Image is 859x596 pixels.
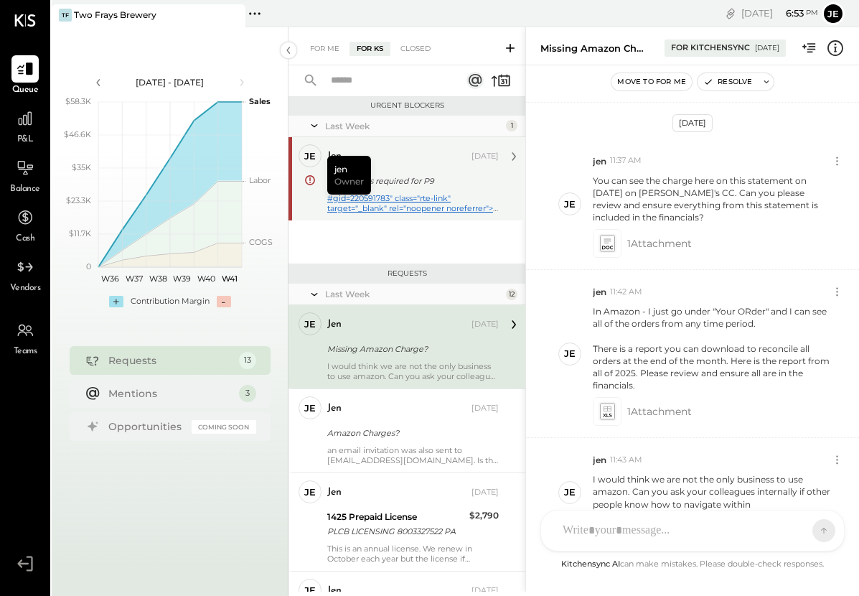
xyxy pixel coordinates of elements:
[506,289,517,300] div: 12
[66,195,91,205] text: $23.3K
[217,296,231,307] div: -
[304,485,316,499] div: je
[610,455,642,466] span: 11:43 AM
[327,342,494,356] div: Missing Amazon Charge?
[327,156,371,195] div: jen
[74,9,156,21] div: Two Frays Brewery
[72,162,91,172] text: $35K
[334,175,364,187] span: Owner
[239,385,256,402] div: 3
[327,544,499,564] div: This is an annual license. We renew in October each year but the license if effective from Januar...
[10,183,40,196] span: Balance
[741,6,818,20] div: [DATE]
[17,134,34,146] span: P&L
[327,317,342,332] div: jen
[173,274,191,284] text: W39
[327,524,465,539] div: PLCB LICENSING 8003327522 PA
[564,197,576,211] div: je
[197,274,215,284] text: W40
[469,508,499,523] div: $2,790
[327,361,499,381] div: I would think we are not the only business to use amazon. Can you ask your colleagues internally ...
[627,397,692,426] span: 1 Attachment
[108,386,232,401] div: Mentions
[14,345,37,358] span: Teams
[131,296,210,307] div: Contribution Margin
[755,43,779,53] div: [DATE]
[1,105,50,146] a: P&L
[65,96,91,106] text: $58.3K
[10,282,41,295] span: Vendors
[593,174,835,224] p: You can see the charge here on this statement on [DATE] on [PERSON_NAME]'s CC. Can you please rev...
[101,274,119,284] text: W36
[1,55,50,97] a: Queue
[149,274,166,284] text: W38
[349,42,390,56] div: For KS
[303,42,347,56] div: For Me
[540,42,644,55] div: Missing Amazon Charge?
[327,510,465,524] div: 1425 Prepaid License
[610,155,642,167] span: 11:37 AM
[564,347,576,360] div: je
[1,317,50,358] a: Teams
[64,129,91,139] text: $46.6K
[471,151,499,162] div: [DATE]
[327,174,494,188] div: EOP Details required for P9
[109,296,123,307] div: +
[610,287,642,298] span: 11:42 AM
[109,76,231,88] div: [DATE] - [DATE]
[327,193,498,223] a: #gid=220591783" class="rte-link" target="_blank" rel="noopener noreferrer">[DOMAIN_NAME]
[327,426,494,440] div: Amazon Charges?
[327,401,342,416] div: jen
[723,6,738,21] div: copy link
[593,454,606,466] span: jen
[822,2,845,25] button: je
[249,237,273,247] text: COGS
[249,175,271,185] text: Labor
[86,261,91,271] text: 0
[59,9,72,22] div: TF
[698,73,758,90] button: Resolve
[304,317,316,331] div: je
[325,288,502,300] div: Last Week
[672,114,713,132] div: [DATE]
[69,228,91,238] text: $11.7K
[222,274,238,284] text: W41
[1,253,50,295] a: Vendors
[471,487,499,498] div: [DATE]
[126,274,143,284] text: W37
[393,42,438,56] div: Closed
[327,445,499,465] div: an email invitation was also sent to [EMAIL_ADDRESS][DOMAIN_NAME]. Is this the correct email to use?
[593,155,606,167] span: jen
[327,149,342,164] div: jen
[564,485,576,499] div: je
[1,204,50,246] a: Cash
[471,319,499,330] div: [DATE]
[304,149,316,163] div: je
[108,419,184,434] div: Opportunities
[593,286,606,298] span: jen
[1,154,50,196] a: Balance
[593,343,835,392] div: There is a report you can download to reconcile all orders at the end of the month. Here is the r...
[108,353,232,368] div: Requests
[671,42,750,54] div: For KitchenSync
[593,305,835,391] p: In Amazon - I just go under "Your ORder" and I can see all of the orders from any time period.
[16,233,34,246] span: Cash
[593,473,835,535] p: I would think we are not the only business to use amazon. Can you ask your colleagues internally ...
[249,96,271,106] text: Sales
[611,73,692,90] button: Move to for me
[296,269,518,279] div: Requests
[327,485,342,500] div: jen
[506,120,517,131] div: 1
[239,352,256,369] div: 13
[296,101,518,111] div: Urgent Blockers
[304,401,316,415] div: je
[192,420,256,434] div: Coming Soon
[12,84,39,97] span: Queue
[325,120,502,132] div: Last Week
[471,403,499,414] div: [DATE]
[627,229,692,258] span: 1 Attachment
